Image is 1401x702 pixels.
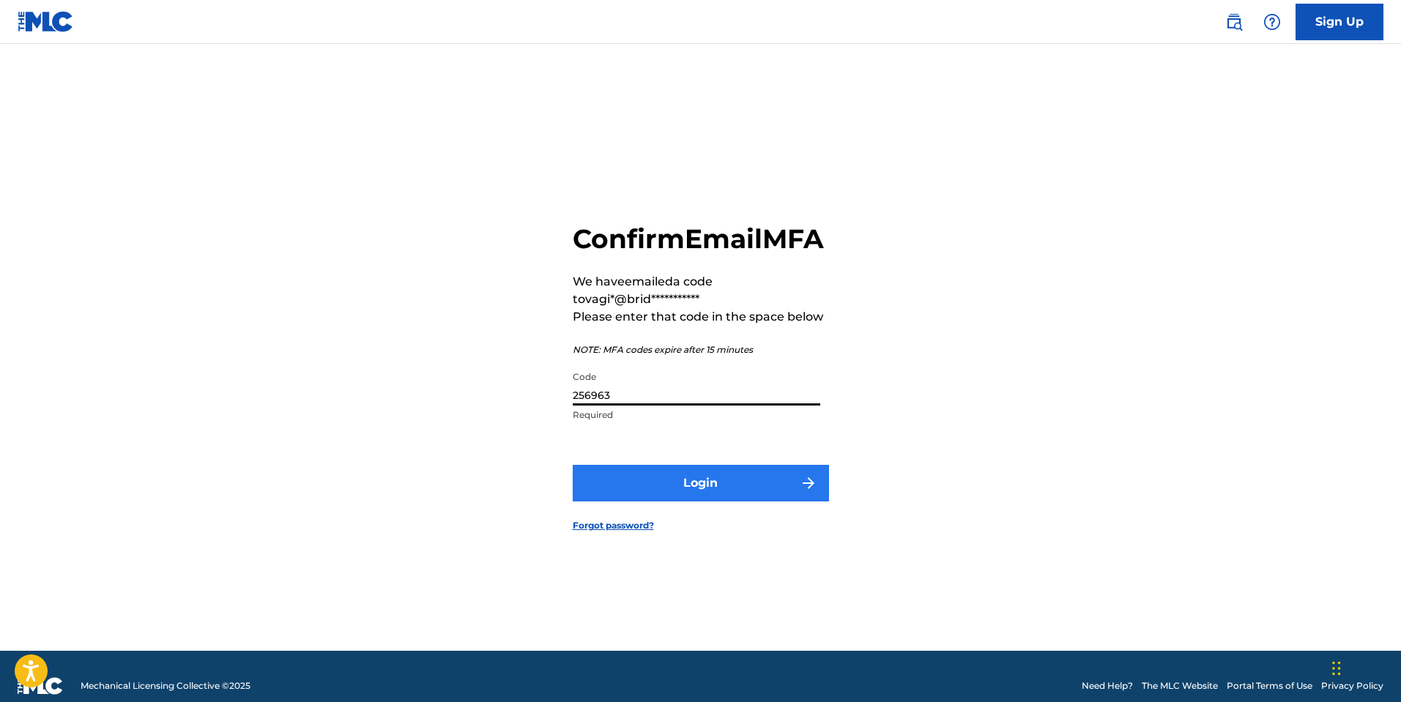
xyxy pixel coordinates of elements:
[1263,13,1281,31] img: help
[18,11,74,32] img: MLC Logo
[1227,679,1312,692] a: Portal Terms of Use
[1296,4,1383,40] a: Sign Up
[1225,13,1243,31] img: search
[18,677,63,695] img: logo
[1332,646,1341,690] div: Drag
[573,343,829,356] p: NOTE: MFA codes expire after 15 minutes
[1219,7,1249,37] a: Public Search
[1082,679,1133,692] a: Need Help?
[1328,632,1401,702] iframe: Chat Widget
[800,474,817,492] img: f7272a7cc735f4ea7f67.svg
[1142,679,1218,692] a: The MLC Website
[573,308,829,326] p: Please enter that code in the space below
[573,223,829,255] h2: Confirm Email MFA
[81,679,250,692] span: Mechanical Licensing Collective © 2025
[573,408,820,422] p: Required
[573,465,829,501] button: Login
[1321,679,1383,692] a: Privacy Policy
[1257,7,1287,37] div: Help
[573,519,654,532] a: Forgot password?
